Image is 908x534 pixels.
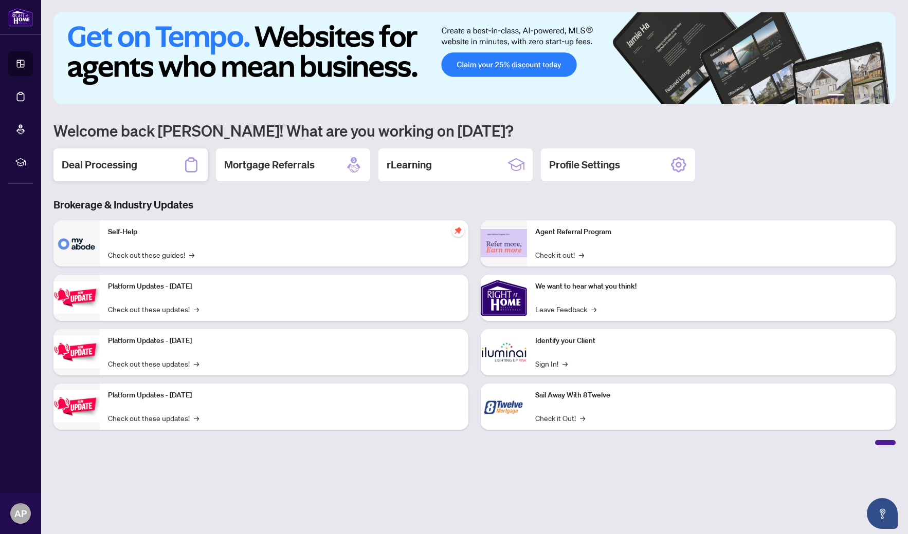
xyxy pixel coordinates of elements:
button: Open asap [867,498,898,529]
p: Agent Referral Program [535,226,887,238]
img: Agent Referral Program [481,229,527,257]
a: Check out these updates!→ [108,303,199,315]
p: Self-Help [108,226,460,238]
p: Platform Updates - [DATE] [108,281,460,292]
img: Identify your Client [481,329,527,375]
span: AP [14,506,27,521]
a: Sign In!→ [535,358,568,369]
h3: Brokerage & Industry Updates [53,198,896,212]
img: We want to hear what you think! [481,275,527,321]
button: 6 [881,94,885,98]
h2: Mortgage Referrals [224,158,315,172]
a: Check out these updates!→ [108,358,199,369]
span: → [194,358,199,369]
h2: Deal Processing [62,158,137,172]
span: → [591,303,596,315]
img: Slide 0 [53,12,896,104]
span: → [580,412,585,424]
p: We want to hear what you think! [535,281,887,292]
img: Self-Help [53,220,100,266]
span: pushpin [452,224,464,237]
p: Sail Away With 8Twelve [535,390,887,401]
span: → [579,249,584,260]
h1: Welcome back [PERSON_NAME]! What are you working on [DATE]? [53,121,896,140]
img: Platform Updates - June 23, 2025 [53,390,100,423]
span: → [194,412,199,424]
h2: rLearning [387,158,432,172]
a: Check out these updates!→ [108,412,199,424]
h2: Profile Settings [549,158,620,172]
span: → [194,303,199,315]
button: 2 [848,94,852,98]
a: Check out these guides!→ [108,249,194,260]
a: Check it out!→ [535,249,584,260]
button: 4 [865,94,869,98]
img: Platform Updates - July 8, 2025 [53,336,100,368]
img: logo [8,8,33,27]
a: Leave Feedback→ [535,303,596,315]
span: → [189,249,194,260]
p: Identify your Client [535,335,887,347]
button: 3 [857,94,861,98]
button: 1 [828,94,844,98]
a: Check it Out!→ [535,412,585,424]
img: Platform Updates - July 21, 2025 [53,281,100,314]
span: → [562,358,568,369]
p: Platform Updates - [DATE] [108,390,460,401]
p: Platform Updates - [DATE] [108,335,460,347]
button: 5 [873,94,877,98]
img: Sail Away With 8Twelve [481,384,527,430]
